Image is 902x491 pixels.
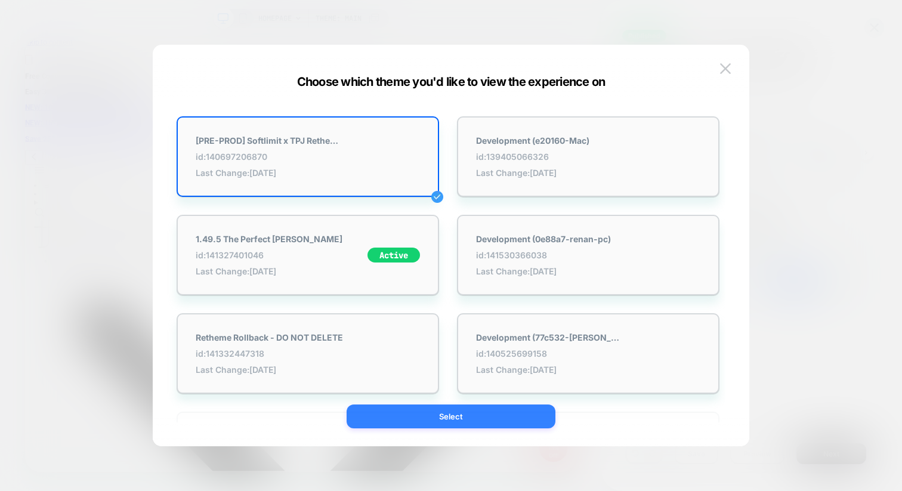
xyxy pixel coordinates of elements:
[234,11,263,23] strong: [name]
[46,303,72,314] span: Jeans
[25,191,117,202] span: Enter Search Keyword
[196,332,343,342] strong: Retheme Rollback - DO NOT DELETE
[12,242,718,282] a: The Perfect Jean Logo
[25,191,134,202] drawer-button: Enter Search Keyword
[196,152,345,162] span: id: 140697206870
[196,168,345,178] span: Last Change: [DATE]
[476,234,611,244] strong: Development (0e88a7-renan-pc)
[196,266,342,276] span: Last Change: [DATE]
[153,75,749,89] div: Choose which theme you'd like to view the experience on
[476,266,611,276] span: Last Change: [DATE]
[36,292,61,303] a: Jeans
[476,250,611,260] span: id: 141530366038
[431,191,443,203] img: minus
[120,107,190,119] a: 25% Off 6 Packs
[196,348,343,359] span: id: 141332447318
[196,365,343,375] span: Last Change: [DATE]
[115,128,185,140] a: 33% Off 6 Packs
[12,214,718,242] summary: Enter Search Keywords
[196,234,342,244] strong: 1.49.5 The Perfect [PERSON_NAME]
[12,242,227,280] img: The Perfect Jean Logo
[26,149,50,169] button: Next announcement bar message
[476,135,589,146] strong: Development (e20160-Mac)
[476,365,625,375] span: Last Change: [DATE]
[347,404,555,428] button: Select
[476,152,589,162] span: id: 139405066326
[367,248,420,263] div: Active
[196,135,345,146] strong: [PRE-PROD] Softlimit x TPJ Retheme - DO NOT DELETE
[161,11,214,23] strong: [amount] off
[12,174,26,186] drawer-button: Menu
[476,348,625,359] span: id: 140525699158
[196,250,342,260] span: id: 141327401046
[476,168,589,178] span: Last Change: [DATE]
[476,332,625,342] strong: Development (77c532-[PERSON_NAME]-MacBook-Pro-2)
